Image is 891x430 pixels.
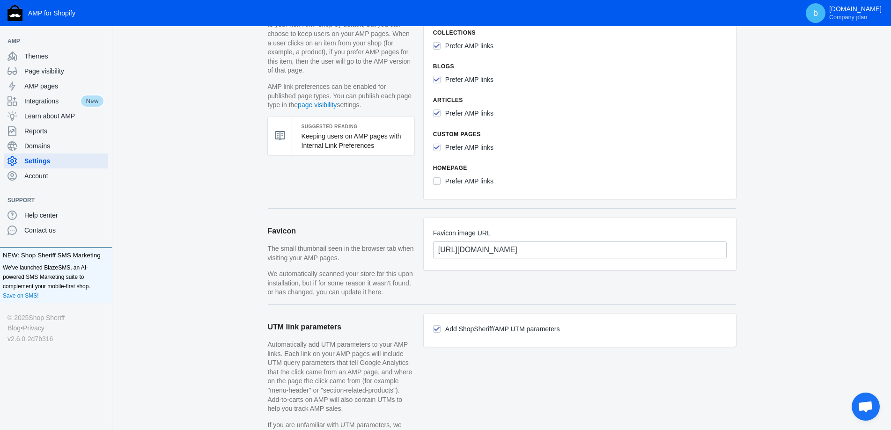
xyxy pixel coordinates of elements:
[4,223,108,238] a: Contact us
[4,138,108,153] a: Domains
[433,163,727,173] h6: Homepage
[3,291,39,300] a: Save on SMS!
[433,130,727,139] h6: Custom pages
[298,101,337,109] a: page visibility
[433,227,727,239] label: Favicon image URL
[268,314,414,340] h2: UTM link parameters
[95,198,110,202] button: Add a sales channel
[445,108,493,119] label: Prefer AMP links
[852,393,880,421] div: Open chat
[4,49,108,64] a: Themes
[445,74,493,86] label: Prefer AMP links
[24,81,104,91] span: AMP pages
[268,340,414,414] p: Automatically add UTM parameters to your AMP links. Each link on your AMP pages will include UTM ...
[7,323,21,333] a: Blog
[268,11,414,75] p: Internal links on your AMP pages will send users to your non-AMP shop by default, but you can cho...
[4,64,108,79] a: Page visibility
[4,153,108,168] a: Settings
[4,168,108,183] a: Account
[4,94,108,109] a: IntegrationsNew
[24,156,104,166] span: Settings
[829,5,882,21] p: [DOMAIN_NAME]
[268,244,414,262] p: The small thumbnail seen in the browser tab when visiting your AMP pages.
[24,226,104,235] span: Contact us
[80,95,104,108] span: New
[28,9,75,17] span: AMP for Shopify
[302,132,401,149] a: Keeping users on AMP pages with Internal Link Preferences
[7,5,22,21] img: Shop Sheriff Logo
[829,14,867,21] span: Company plan
[4,124,108,138] a: Reports
[24,171,104,181] span: Account
[445,323,560,335] label: Add ShopSheriff/AMP UTM parameters
[24,111,104,121] span: Learn about AMP
[7,334,104,344] div: v2.6.0-2d7b316
[811,8,820,18] span: b
[433,62,727,71] h6: Blogs
[433,241,727,258] input: e.g. https://yoursite.com/image.png
[24,96,80,106] span: Integrations
[24,211,104,220] span: Help center
[4,79,108,94] a: AMP pages
[24,66,104,76] span: Page visibility
[445,175,493,187] label: Prefer AMP links
[7,36,95,46] span: AMP
[23,323,44,333] a: Privacy
[268,270,414,297] p: We automatically scanned your store for this upon installation, but if for some reason it wasn't ...
[7,196,95,205] span: Support
[302,122,405,131] h5: Suggested Reading
[445,142,493,153] label: Prefer AMP links
[29,313,65,323] a: Shop Sheriff
[7,323,104,333] div: •
[433,28,727,37] h6: Collections
[445,40,493,52] label: Prefer AMP links
[24,51,104,61] span: Themes
[7,313,104,323] div: © 2025
[268,82,414,110] p: AMP link preferences can be enabled for published page types. You can publish each page type in t...
[24,126,104,136] span: Reports
[433,95,727,105] h6: Articles
[4,109,108,124] a: Learn about AMP
[268,218,414,244] h2: Favicon
[95,39,110,43] button: Add a sales channel
[24,141,104,151] span: Domains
